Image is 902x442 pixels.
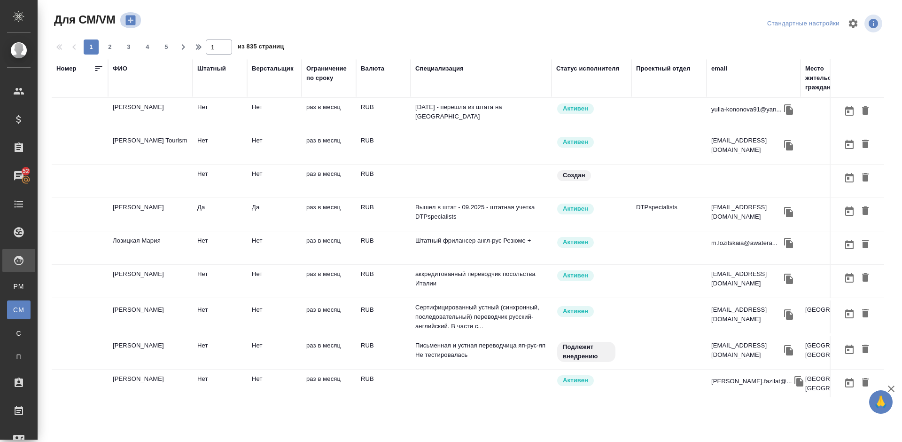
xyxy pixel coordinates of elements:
div: email [711,64,727,73]
td: раз в месяц [302,198,356,231]
td: [GEOGRAPHIC_DATA], [GEOGRAPHIC_DATA] [801,336,885,369]
button: Скопировать [792,374,806,388]
td: Нет [247,131,302,164]
button: Скопировать [782,103,796,117]
a: CM [7,300,31,319]
span: Для СМ/VM [52,12,116,27]
td: [PERSON_NAME] [108,98,193,131]
td: Нет [247,300,302,333]
div: Рядовой исполнитель: назначай с учетом рейтинга [556,305,627,318]
button: 2 [102,39,117,55]
td: RUB [356,336,411,369]
button: Открыть календарь загрузки [841,269,857,287]
div: Номер [56,64,77,73]
div: Рядовой исполнитель: назначай с учетом рейтинга [556,203,627,215]
div: ФИО [113,64,127,73]
button: Открыть календарь загрузки [841,203,857,220]
a: PM [7,277,31,296]
span: С [12,329,26,338]
td: RUB [356,265,411,298]
p: Создан [563,171,585,180]
p: Письменная и устная переводчица яп-рус-яп Не тестировалась [415,341,547,360]
p: Активен [563,376,588,385]
button: Удалить [857,103,873,120]
div: Статус исполнителя [556,64,619,73]
td: раз в месяц [302,370,356,403]
button: Открыть календарь загрузки [841,169,857,187]
td: Нет [193,336,247,369]
button: Удалить [857,341,873,358]
td: [PERSON_NAME] [108,370,193,403]
td: RUB [356,165,411,197]
button: Скопировать [782,308,796,322]
p: [EMAIL_ADDRESS][DOMAIN_NAME] [711,305,782,324]
td: Нет [193,131,247,164]
button: Скопировать [782,343,796,357]
span: Настроить таблицу [842,12,864,35]
button: Открыть календарь загрузки [841,236,857,253]
p: Сертифицированный устный (синхронный, последовательный) переводчик русский-английский. В части с... [415,303,547,331]
div: Рядовой исполнитель: назначай с учетом рейтинга [556,374,627,387]
button: Скопировать [782,236,796,250]
button: Открыть календарь загрузки [841,136,857,153]
p: Подлежит внедрению [563,342,610,361]
td: раз в месяц [302,231,356,264]
p: Вышел в штат - 09.2025 - штатная учетка DTPspecialists [415,203,547,221]
td: [PERSON_NAME] [108,336,193,369]
span: 🙏 [873,392,889,412]
button: Открыть календарь загрузки [841,305,857,323]
td: Нет [247,231,302,264]
td: RUB [356,231,411,264]
td: [GEOGRAPHIC_DATA], [GEOGRAPHIC_DATA] [801,370,885,403]
td: Нет [247,370,302,403]
td: RUB [356,98,411,131]
td: RUB [356,198,411,231]
p: [EMAIL_ADDRESS][DOMAIN_NAME] [711,269,782,288]
span: PM [12,282,26,291]
div: Специализация [415,64,464,73]
button: Удалить [857,305,873,323]
td: Нет [247,336,302,369]
div: Ограничение по сроку [306,64,351,83]
button: 3 [121,39,136,55]
div: Свежая кровь: на первые 3 заказа по тематике ставь редактора и фиксируй оценки [556,341,627,363]
span: 4 [140,42,155,52]
td: Да [193,198,247,231]
td: [GEOGRAPHIC_DATA] [801,300,885,333]
span: 3 [121,42,136,52]
p: Активен [563,237,588,247]
span: CM [12,305,26,315]
td: Да [247,198,302,231]
button: Скопировать [782,138,796,152]
td: Нет [193,231,247,264]
p: [DATE] - перешла из штата на [GEOGRAPHIC_DATA] [415,103,547,121]
button: Удалить [857,374,873,392]
td: [PERSON_NAME] [108,300,193,333]
p: Активен [563,271,588,280]
div: Рядовой исполнитель: назначай с учетом рейтинга [556,269,627,282]
span: 2 [102,42,117,52]
p: m.lozitskaia@awatera... [711,238,778,248]
td: DTPspecialists [631,198,707,231]
button: Скопировать [782,272,796,286]
span: 5 [159,42,174,52]
td: раз в месяц [302,300,356,333]
td: Нет [193,265,247,298]
p: Штатный фрилансер англ-рус Резюме + [415,236,547,245]
p: аккредитованный переводчик посольства Италии [415,269,547,288]
span: Посмотреть информацию [864,15,884,32]
button: 🙏 [869,390,893,414]
td: [PERSON_NAME] Tourism [108,131,193,164]
td: Нет [247,265,302,298]
p: yulia-kononova91@yan... [711,105,782,114]
td: RUB [356,300,411,333]
td: раз в месяц [302,165,356,197]
p: [EMAIL_ADDRESS][DOMAIN_NAME] [711,341,782,360]
button: 4 [140,39,155,55]
p: Активен [563,307,588,316]
button: Открыть календарь загрузки [841,103,857,120]
td: [PERSON_NAME] [108,265,193,298]
td: Нет [247,98,302,131]
button: Удалить [857,269,873,287]
div: Рядовой исполнитель: назначай с учетом рейтинга [556,236,627,249]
